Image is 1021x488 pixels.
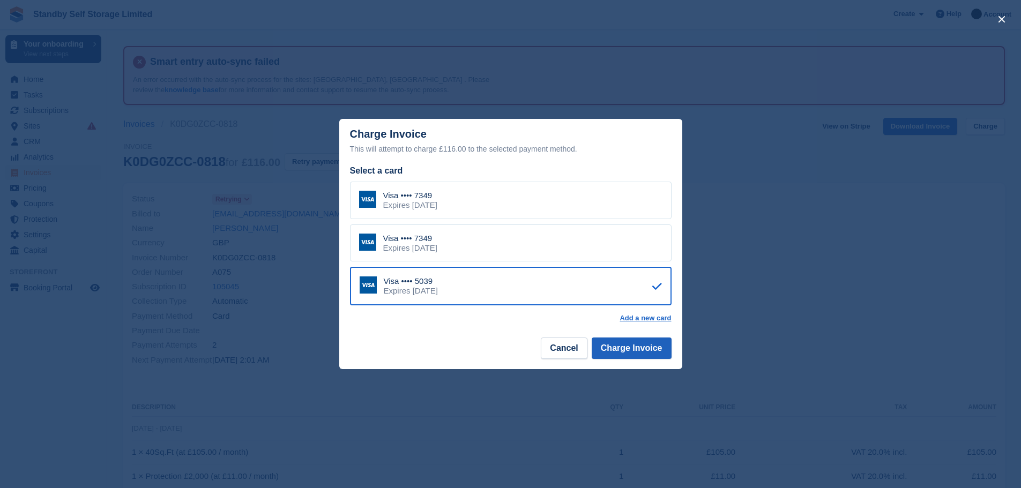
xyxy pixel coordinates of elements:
[383,243,437,253] div: Expires [DATE]
[620,314,671,322] a: Add a new card
[384,286,438,296] div: Expires [DATE]
[350,164,672,177] div: Select a card
[993,11,1010,28] button: close
[359,234,376,251] img: Visa Logo
[383,200,437,210] div: Expires [DATE]
[384,276,438,286] div: Visa •••• 5039
[359,191,376,208] img: Visa Logo
[350,128,672,155] div: Charge Invoice
[541,337,587,359] button: Cancel
[350,142,672,155] div: This will attempt to charge £116.00 to the selected payment method.
[592,337,672,359] button: Charge Invoice
[360,276,377,294] img: Visa Logo
[383,234,437,243] div: Visa •••• 7349
[383,191,437,200] div: Visa •••• 7349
